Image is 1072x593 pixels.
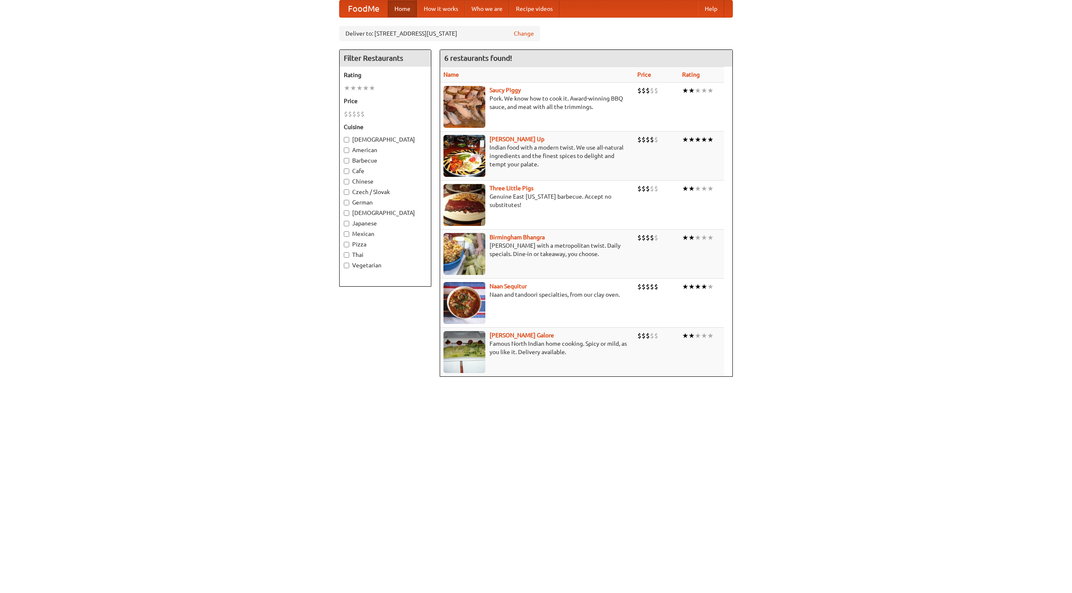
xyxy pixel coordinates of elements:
[490,185,533,192] a: Three Little Pigs
[443,94,631,111] p: Pork. We know how to cook it. Award-winning BBQ sauce, and meat with all the trimmings.
[650,331,654,340] li: $
[344,148,349,153] input: American
[642,331,646,340] li: $
[695,184,701,193] li: ★
[650,184,654,193] li: $
[637,86,642,95] li: $
[356,109,361,119] li: $
[344,97,427,105] h5: Price
[344,261,427,269] label: Vegetarian
[509,0,559,17] a: Recipe videos
[707,233,714,242] li: ★
[361,109,365,119] li: $
[417,0,465,17] a: How it works
[443,233,485,275] img: bhangra.jpg
[344,209,427,217] label: [DEMOGRAPHIC_DATA]
[356,83,363,93] li: ★
[344,123,427,131] h5: Cuisine
[344,71,427,79] h5: Rating
[443,290,631,299] p: Naan and tandoori specialties, from our clay oven.
[344,200,349,205] input: German
[650,135,654,144] li: $
[637,331,642,340] li: $
[344,210,349,216] input: [DEMOGRAPHIC_DATA]
[344,252,349,258] input: Thai
[707,86,714,95] li: ★
[701,135,707,144] li: ★
[344,158,349,163] input: Barbecue
[344,188,427,196] label: Czech / Slovak
[707,331,714,340] li: ★
[514,29,534,38] a: Change
[490,283,527,290] b: Naan Sequitur
[688,86,695,95] li: ★
[707,184,714,193] li: ★
[490,136,544,142] a: [PERSON_NAME] Up
[682,184,688,193] li: ★
[344,189,349,195] input: Czech / Slovak
[688,184,695,193] li: ★
[344,83,350,93] li: ★
[646,86,650,95] li: $
[443,192,631,209] p: Genuine East [US_STATE] barbecue. Accept no substitutes!
[344,221,349,226] input: Japanese
[654,86,658,95] li: $
[654,135,658,144] li: $
[650,86,654,95] li: $
[642,135,646,144] li: $
[344,146,427,154] label: American
[637,135,642,144] li: $
[642,282,646,291] li: $
[695,86,701,95] li: ★
[344,109,348,119] li: $
[443,241,631,258] p: [PERSON_NAME] with a metropolitan twist. Daily specials. Dine-in or takeaway, you choose.
[646,282,650,291] li: $
[490,87,521,93] a: Saucy Piggy
[344,137,349,142] input: [DEMOGRAPHIC_DATA]
[707,282,714,291] li: ★
[646,135,650,144] li: $
[344,263,349,268] input: Vegetarian
[352,109,356,119] li: $
[344,168,349,174] input: Cafe
[344,167,427,175] label: Cafe
[701,184,707,193] li: ★
[642,233,646,242] li: $
[490,332,554,339] b: [PERSON_NAME] Galore
[344,135,427,144] label: [DEMOGRAPHIC_DATA]
[369,83,375,93] li: ★
[682,233,688,242] li: ★
[490,234,545,241] a: Birmingham Bhangra
[388,0,417,17] a: Home
[688,135,695,144] li: ★
[637,233,642,242] li: $
[340,0,388,17] a: FoodMe
[695,331,701,340] li: ★
[344,230,427,238] label: Mexican
[443,331,485,373] img: currygalore.jpg
[444,54,512,62] ng-pluralize: 6 restaurants found!
[350,83,356,93] li: ★
[682,135,688,144] li: ★
[646,184,650,193] li: $
[443,143,631,168] p: Indian food with a modern twist. We use all-natural ingredients and the finest spices to delight ...
[348,109,352,119] li: $
[443,184,485,226] img: littlepigs.jpg
[344,231,349,237] input: Mexican
[701,86,707,95] li: ★
[344,177,427,186] label: Chinese
[682,86,688,95] li: ★
[443,282,485,324] img: naansequitur.jpg
[344,251,427,259] label: Thai
[637,282,642,291] li: $
[363,83,369,93] li: ★
[637,184,642,193] li: $
[682,71,700,78] a: Rating
[701,331,707,340] li: ★
[344,156,427,165] label: Barbecue
[443,71,459,78] a: Name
